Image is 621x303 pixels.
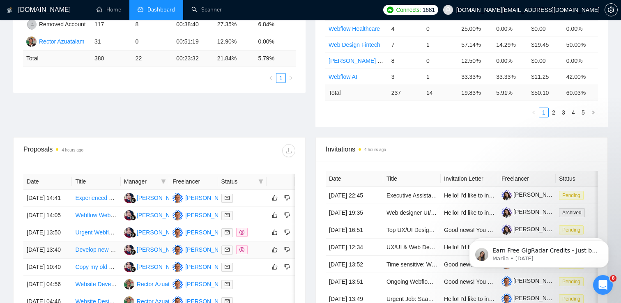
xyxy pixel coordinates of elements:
a: Top UX/UI Designer for Curated Web Directory MVP (Desktop & Mobile) [386,227,570,233]
a: RH[PERSON_NAME] [124,194,184,201]
span: Archived [559,208,585,217]
span: mail [225,282,230,287]
th: Freelancer [169,174,218,190]
td: 0.00% [563,53,598,69]
td: 12.50% [458,53,493,69]
td: 27.35% [214,16,255,33]
td: 12.90% [214,33,255,50]
td: 8 [132,16,173,33]
td: 0.00% [493,53,528,69]
td: 60.03 % [563,85,598,101]
td: [DATE] 14:05 [23,207,72,224]
span: Connects: [396,5,421,14]
img: RH [124,227,134,238]
td: 0 [423,21,458,37]
td: Total [23,50,91,67]
span: dollar [239,230,244,235]
td: 8 [388,53,423,69]
a: RH[PERSON_NAME] [124,246,184,252]
li: 2 [549,108,559,117]
span: Manager [124,177,158,186]
th: Freelancer [498,171,556,187]
li: 1 [539,108,549,117]
a: Webflow Website Developer Needed (Luxury Interior Design SaaS – Pre-Bought Template) [75,212,306,218]
td: 117 [91,16,132,33]
a: Ongoing Webflow Expert Needed for Project Execution [386,278,527,285]
button: like [270,227,280,237]
li: Next Page [588,108,598,117]
button: like [270,245,280,255]
img: IZ [172,279,183,289]
td: $11.25 [528,69,563,85]
td: [DATE] 13:52 [326,256,383,273]
button: download [282,144,295,157]
div: [PERSON_NAME] [185,262,232,271]
th: Title [383,171,441,187]
td: 00:38:40 [173,16,214,33]
a: Urgent Job: SaaS Landing Page Redesign (Webflow) for [URL] [386,296,547,302]
iframe: Intercom live chat [593,275,613,295]
span: like [272,264,278,270]
div: Removed Account [39,20,86,29]
div: [PERSON_NAME] [185,211,232,220]
img: gigradar-bm.png [130,232,136,238]
td: 380 [91,50,132,67]
td: 0 [132,33,173,50]
li: Next Page [286,73,296,83]
span: dollar [239,247,244,252]
span: left [531,110,536,115]
a: [PERSON_NAME] [501,191,561,198]
div: [PERSON_NAME] [137,262,184,271]
img: gigradar-bm.png [130,215,136,220]
td: [DATE] 13:50 [23,224,72,241]
td: Web designer UI/UX for web agency and startup [383,204,441,221]
img: RH [124,262,134,272]
th: Status [556,171,613,187]
td: Executive Assistant Needed for Dynamic Team Support [383,187,441,204]
img: gigradar-bm.png [130,197,136,203]
img: upwork-logo.png [387,7,393,13]
a: Pending [559,192,587,198]
td: 33.33% [458,69,493,85]
span: Pending [559,191,584,200]
a: [PERSON_NAME] [501,295,561,301]
button: left [266,73,276,83]
img: RH [124,210,134,220]
img: IZ [172,210,183,220]
td: Copy my old website for new domain [72,259,120,276]
span: 8 [610,275,616,282]
iframe: Intercom notifications message [457,223,621,281]
td: $ 50.10 [528,85,563,101]
a: [PERSON_NAME] [501,278,561,284]
td: 0.00% [563,21,598,37]
a: Develop new pages for a Webflow website and refine existing ones. [75,246,247,253]
img: IZ [172,227,183,238]
div: [PERSON_NAME] [137,245,184,254]
a: Time sensitive: Webflow work this weekend [386,261,497,268]
th: Date [23,174,72,190]
button: right [286,73,296,83]
td: $0.00 [528,21,563,37]
div: [PERSON_NAME] [185,228,232,237]
a: Web designer UI/UX for web agency and startup [386,209,510,216]
span: Status [221,177,255,186]
img: c1HiYZJLYaSzooXHOeWCz3hTd5Ht9aZYjlyY1rp-klCMEt8U_S66z40Q882I276L5Y [501,276,512,287]
span: dislike [284,264,290,270]
span: mail [225,264,230,269]
div: Proposals [23,144,159,157]
a: IZ[PERSON_NAME] [172,263,232,270]
td: 5.91 % [493,85,528,101]
a: IZ[PERSON_NAME] [172,194,232,201]
td: 57.14% [458,37,493,53]
span: like [272,246,278,253]
td: Experienced Website Designer Needed for Audience-Centric Design [72,190,120,207]
button: dislike [282,193,292,203]
li: 3 [559,108,568,117]
img: c1TvrDEnT2cRyVJWuaGrBp4vblnH3gAhIHj-0WWF6XgB1-1I-LIFv2h85ylRMVt1qP [501,207,512,218]
a: Webflow AI [329,73,357,80]
td: 25.00% [458,21,493,37]
button: like [270,262,280,272]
